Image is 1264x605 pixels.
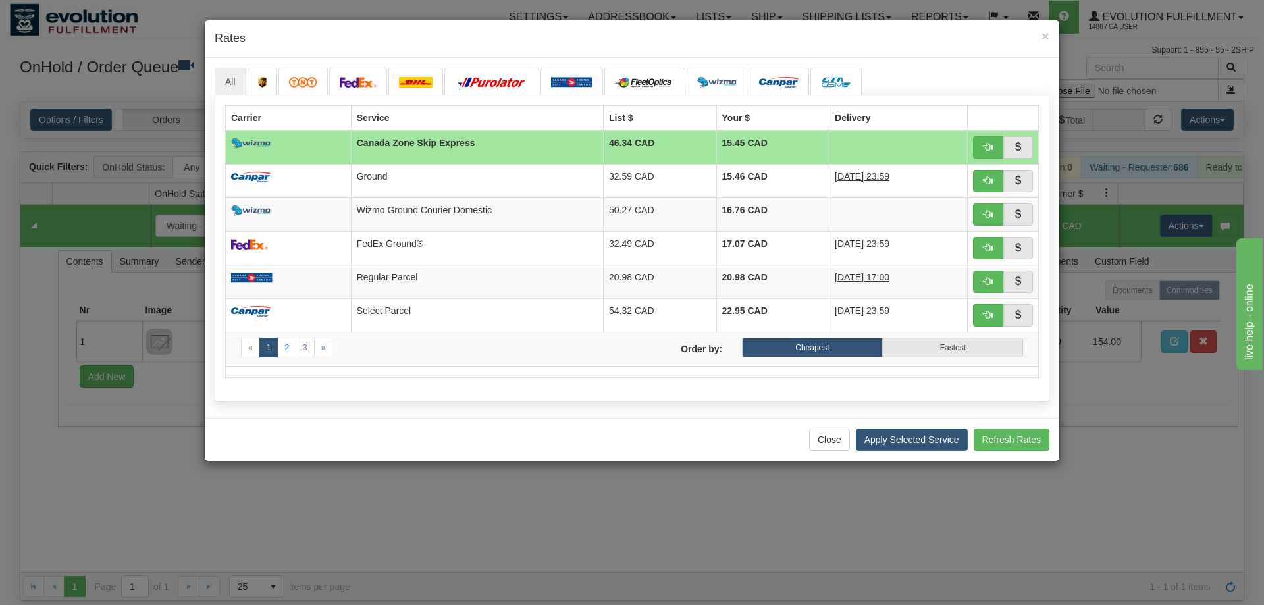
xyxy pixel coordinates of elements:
[321,343,326,352] span: »
[351,231,603,265] td: FedEx Ground®
[231,239,268,250] img: FedEx.png
[231,205,271,216] img: wizmo.png
[241,338,260,357] a: Previous
[716,231,829,265] td: 17.07 CAD
[351,105,603,130] th: Service
[1041,29,1049,43] button: Close
[351,130,603,165] td: Canada Zone Skip Express
[829,298,968,332] td: 2 Days
[259,338,278,357] a: 1
[821,77,851,88] img: CarrierLogo_10191.png
[1234,235,1263,369] iframe: chat widget
[231,306,271,317] img: campar.png
[604,197,716,231] td: 50.27 CAD
[809,429,850,451] button: Close
[835,238,889,249] span: [DATE] 23:59
[351,197,603,231] td: Wizmo Ground Courier Domestic
[716,298,829,332] td: 22.95 CAD
[697,77,737,88] img: wizmo.png
[604,265,716,298] td: 20.98 CAD
[215,30,1049,47] h4: Rates
[835,171,889,182] span: [DATE] 23:59
[835,305,889,316] span: [DATE] 23:59
[742,338,882,357] label: Cheapest
[716,197,829,231] td: 16.76 CAD
[231,172,271,182] img: campar.png
[974,429,1049,451] button: Refresh Rates
[829,105,968,130] th: Delivery
[1041,28,1049,43] span: ×
[231,138,271,149] img: wizmo.png
[551,77,592,88] img: Canada_post.png
[215,68,246,95] a: All
[604,298,716,332] td: 54.32 CAD
[632,338,732,355] label: Order by:
[759,77,799,88] img: campar.png
[351,298,603,332] td: Select Parcel
[351,265,603,298] td: Regular Parcel
[258,77,267,88] img: ups.png
[716,105,829,130] th: Your $
[856,429,968,451] button: Apply Selected Service
[351,164,603,197] td: Ground
[604,130,716,165] td: 46.34 CAD
[883,338,1023,357] label: Fastest
[835,272,889,282] span: [DATE] 17:00
[615,77,675,88] img: CarrierLogo_10182.png
[829,164,968,197] td: 2 Days
[716,130,829,165] td: 15.45 CAD
[226,105,352,130] th: Carrier
[829,265,968,298] td: 3 Days
[604,231,716,265] td: 32.49 CAD
[604,164,716,197] td: 32.59 CAD
[289,77,317,88] img: tnt.png
[716,164,829,197] td: 15.46 CAD
[340,77,377,88] img: FedEx.png
[716,265,829,298] td: 20.98 CAD
[277,338,296,357] a: 2
[604,105,716,130] th: List $
[314,338,333,357] a: Next
[10,8,122,24] div: live help - online
[399,77,433,88] img: dhl.png
[248,343,253,352] span: «
[231,273,273,283] img: Canada_post.png
[296,338,315,357] a: 3
[455,77,529,88] img: purolator.png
